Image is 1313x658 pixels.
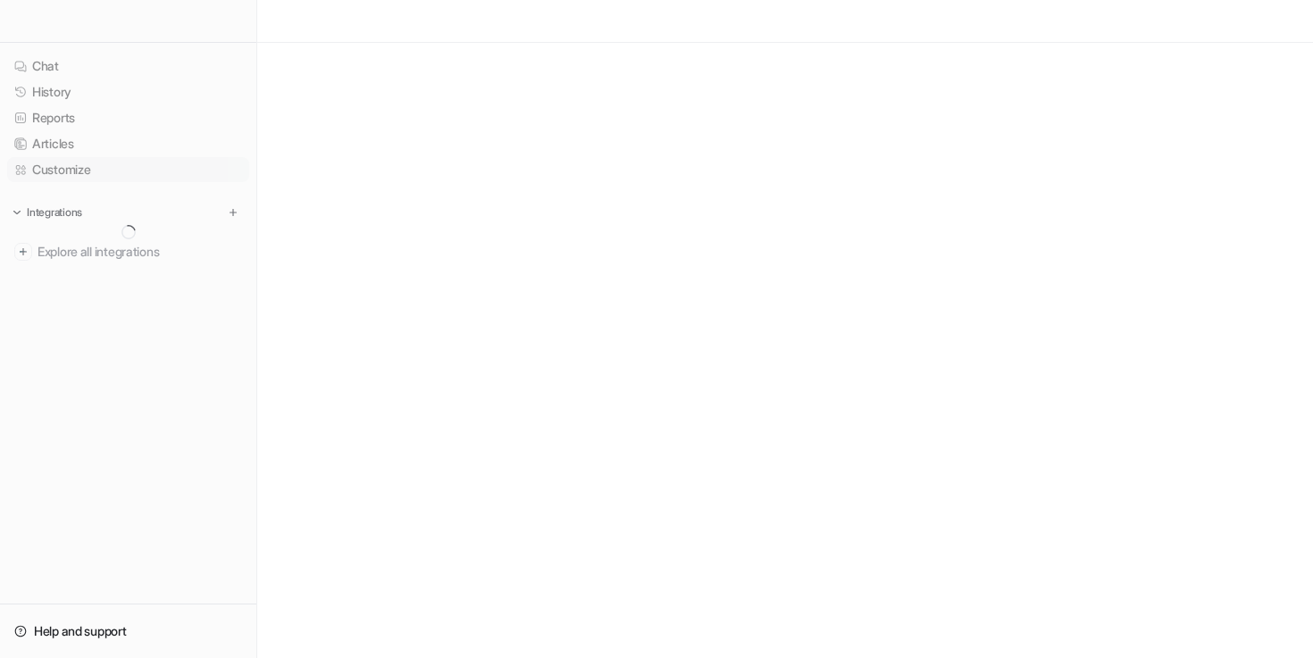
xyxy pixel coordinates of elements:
[7,131,249,156] a: Articles
[227,206,239,219] img: menu_add.svg
[7,105,249,130] a: Reports
[11,206,23,219] img: expand menu
[27,205,82,220] p: Integrations
[7,239,249,264] a: Explore all integrations
[7,54,249,79] a: Chat
[7,204,88,221] button: Integrations
[38,237,242,266] span: Explore all integrations
[7,79,249,104] a: History
[14,243,32,261] img: explore all integrations
[7,619,249,644] a: Help and support
[7,157,249,182] a: Customize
